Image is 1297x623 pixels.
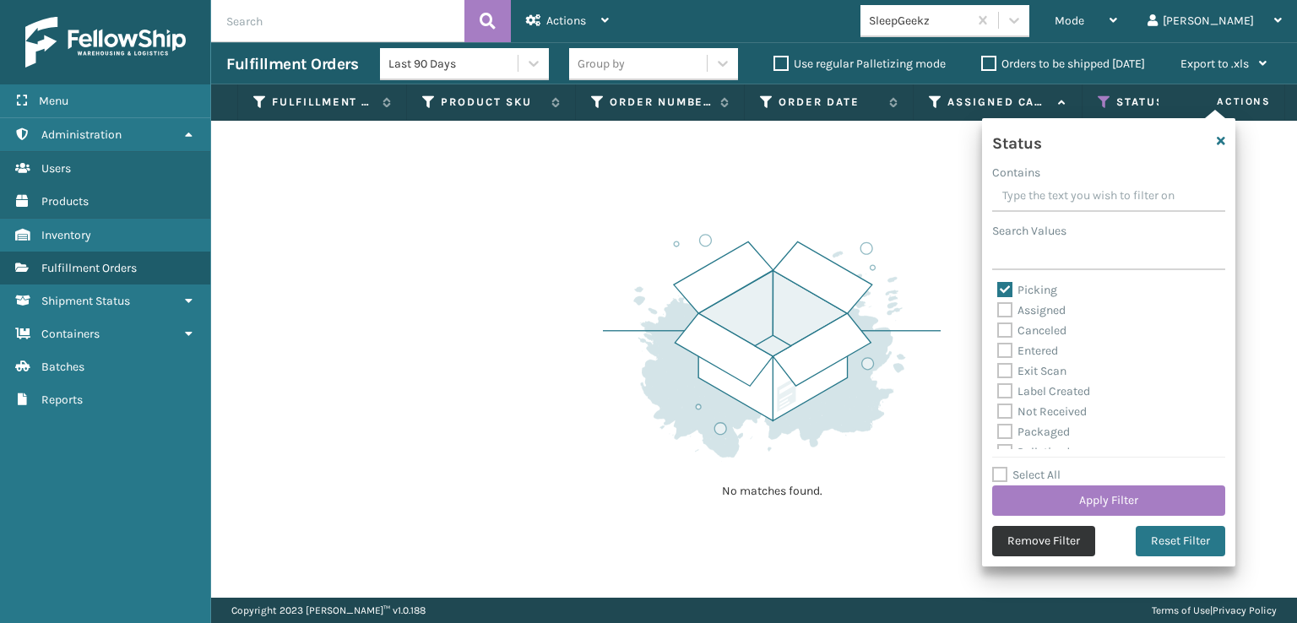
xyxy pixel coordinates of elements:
[41,360,84,374] span: Batches
[41,327,100,341] span: Containers
[231,598,426,623] p: Copyright 2023 [PERSON_NAME]™ v 1.0.188
[1213,604,1277,616] a: Privacy Policy
[41,127,122,142] span: Administration
[997,445,1070,459] label: Palletized
[992,128,1041,154] h4: Status
[992,526,1095,556] button: Remove Filter
[997,404,1087,419] label: Not Received
[1136,526,1225,556] button: Reset Filter
[992,468,1061,482] label: Select All
[997,425,1070,439] label: Packaged
[41,161,71,176] span: Users
[41,261,137,275] span: Fulfillment Orders
[997,364,1066,378] label: Exit Scan
[992,485,1225,516] button: Apply Filter
[992,164,1040,181] label: Contains
[546,14,586,28] span: Actions
[41,294,130,308] span: Shipment Status
[610,95,712,110] label: Order Number
[441,95,543,110] label: Product SKU
[779,95,881,110] label: Order Date
[997,384,1090,398] label: Label Created
[1055,14,1084,28] span: Mode
[1164,88,1281,116] span: Actions
[578,55,625,73] div: Group by
[1116,95,1218,110] label: Status
[1152,598,1277,623] div: |
[226,54,358,74] h3: Fulfillment Orders
[997,323,1066,338] label: Canceled
[997,283,1057,297] label: Picking
[1180,57,1249,71] span: Export to .xls
[992,181,1225,212] input: Type the text you wish to filter on
[981,57,1145,71] label: Orders to be shipped [DATE]
[869,12,969,30] div: SleepGeekz
[41,228,91,242] span: Inventory
[39,94,68,108] span: Menu
[947,95,1050,110] label: Assigned Carrier Service
[388,55,519,73] div: Last 90 Days
[272,95,374,110] label: Fulfillment Order Id
[997,344,1058,358] label: Entered
[997,303,1066,317] label: Assigned
[25,17,186,68] img: logo
[41,194,89,209] span: Products
[41,393,83,407] span: Reports
[992,222,1066,240] label: Search Values
[1152,604,1210,616] a: Terms of Use
[773,57,946,71] label: Use regular Palletizing mode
